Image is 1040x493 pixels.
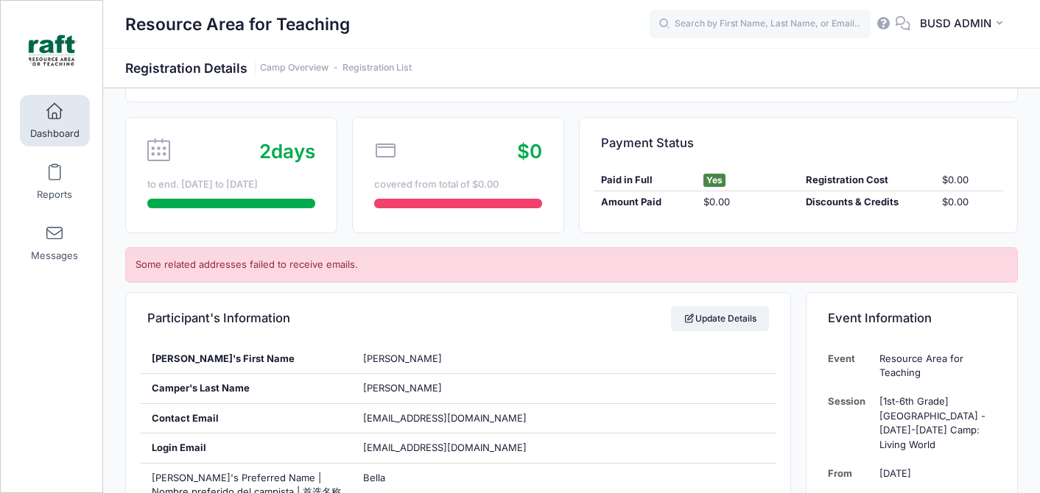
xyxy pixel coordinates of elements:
div: Registration Cost [798,173,935,188]
div: Discounts & Credits [798,195,935,210]
div: $0.00 [696,195,798,210]
div: Login Email [141,433,353,463]
input: Search by First Name, Last Name, or Email... [650,10,871,39]
span: [PERSON_NAME] [363,382,442,394]
td: [1st-6th Grade] [GEOGRAPHIC_DATA] - [DATE]-[DATE] Camp: Living World [873,387,996,459]
h1: Resource Area for Teaching [125,7,350,41]
h4: Event Information [828,297,932,339]
div: $0.00 [935,195,1003,210]
span: [PERSON_NAME] [363,352,442,364]
span: Reports [37,188,72,201]
span: Dashboard [30,127,80,140]
span: [EMAIL_ADDRESS][DOMAIN_NAME] [363,412,527,424]
div: $0.00 [935,173,1003,188]
div: Paid in Full [594,173,696,188]
a: Camp Overview [260,63,328,74]
img: Resource Area for Teaching [25,23,80,78]
span: Bella [363,472,385,483]
a: Resource Area for Teaching [1,15,104,85]
a: Update Details [671,306,769,331]
td: Session [828,387,873,459]
h4: Participant's Information [147,297,290,339]
span: $0 [517,140,542,163]
div: Some related addresses failed to receive emails. [125,247,1018,283]
td: Event [828,344,873,388]
span: BUSD ADMIN [920,15,991,32]
span: Yes [703,174,725,187]
div: Contact Email [141,404,353,433]
span: 2 [259,140,271,163]
div: [PERSON_NAME]'s First Name [141,344,353,374]
td: Resource Area for Teaching [873,344,996,388]
div: covered from total of $0.00 [374,177,542,192]
div: Amount Paid [594,195,696,210]
div: days [259,137,315,166]
button: BUSD ADMIN [910,7,1018,41]
a: Reports [20,156,90,208]
td: From [828,459,873,488]
h1: Registration Details [125,60,412,76]
h4: Payment Status [601,122,694,164]
a: Messages [20,217,90,269]
div: to end. [DATE] to [DATE] [147,177,315,192]
span: Messages [31,249,78,262]
a: Dashboard [20,95,90,146]
td: [DATE] [873,459,996,488]
span: [EMAIL_ADDRESS][DOMAIN_NAME] [363,441,547,455]
div: Camper's Last Name [141,374,353,403]
a: Registration List [342,63,412,74]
